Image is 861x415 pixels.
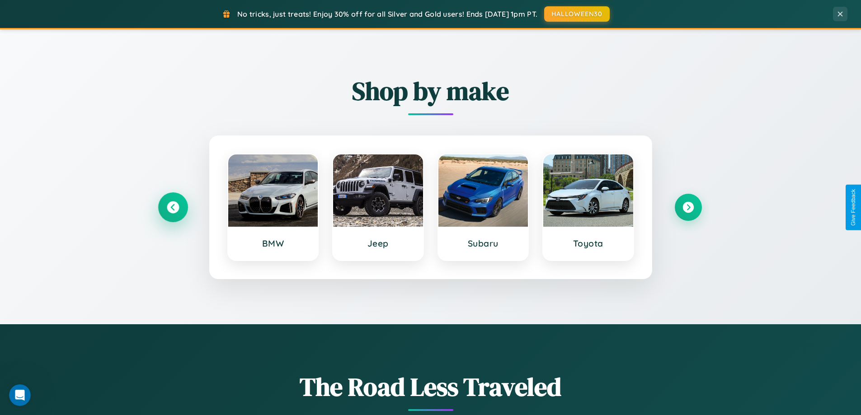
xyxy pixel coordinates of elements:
[342,238,414,249] h3: Jeep
[237,9,537,19] span: No tricks, just treats! Enjoy 30% off for all Silver and Gold users! Ends [DATE] 1pm PT.
[9,384,31,406] iframe: Intercom live chat
[552,238,624,249] h3: Toyota
[447,238,519,249] h3: Subaru
[160,74,702,108] h2: Shop by make
[237,238,309,249] h3: BMW
[850,189,856,226] div: Give Feedback
[160,369,702,404] h1: The Road Less Traveled
[544,6,610,22] button: HALLOWEEN30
